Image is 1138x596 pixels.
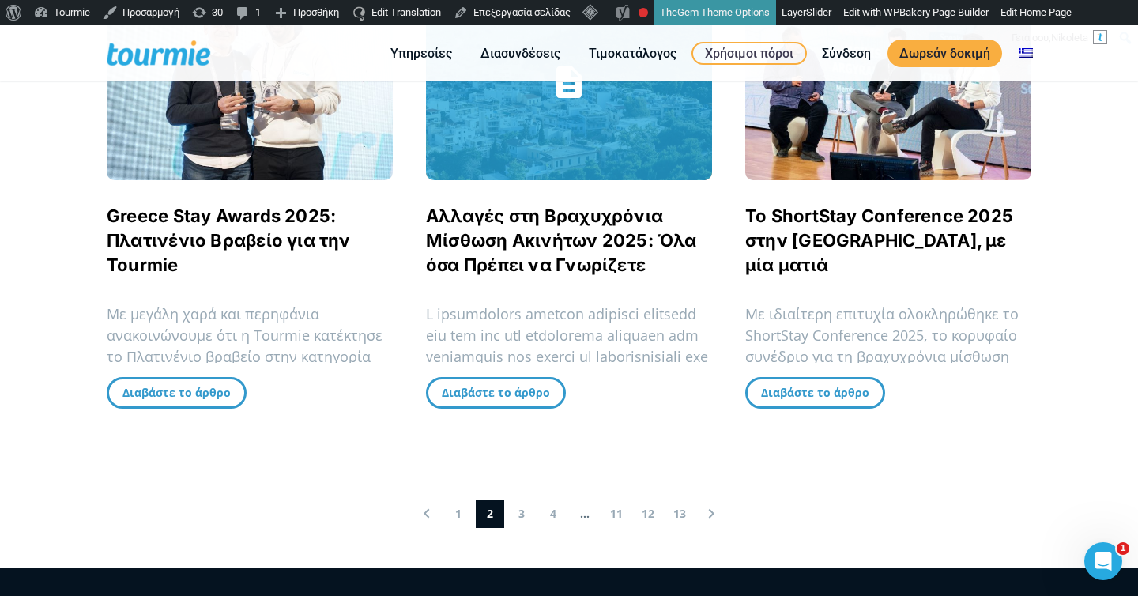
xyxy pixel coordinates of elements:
[810,43,883,63] a: Σύνδεση
[122,385,231,400] span: Διαβάστε το άρθρο
[577,43,688,63] a: Τιμοκατάλογος
[379,43,464,63] a: Υπηρεσίες
[634,500,662,528] a: 12
[602,500,631,528] a: 11
[691,42,807,65] a: Χρήσιμοι πόροι
[539,500,567,528] a: 4
[426,206,697,275] a: Αλλαγές στη Βραχυχρόνια Μίσθωση Ακινήτων 2025: Όλα όσα Πρέπει να Γνωρίζετε
[571,500,599,528] span: ...
[1084,542,1122,580] iframe: Intercom live chat
[476,500,504,528] a: 2
[1006,25,1114,51] a: Γεια σου,
[507,500,536,528] a: 3
[107,206,351,275] a: Greece Stay Awards 2025: Πλατινένιο Βραβείο για την Tourmie
[107,377,247,409] a: Διαβάστε το άρθρο
[639,8,648,17] div: Χρειάζεται βελτίωση
[745,206,1013,275] a: Το ShortStay Conference 2025 στην [GEOGRAPHIC_DATA], με μία ματιά
[426,377,566,409] a: Διαβάστε το άρθρο
[745,377,885,409] a: Διαβάστε το άρθρο
[665,500,694,528] a: 13
[887,40,1002,67] a: Δωρεάν δοκιμή
[442,385,550,400] span: Διαβάστε το άρθρο
[761,385,869,400] span: Διαβάστε το άρθρο
[745,304,1031,581] p: Με ιδιαίτερη επιτυχία ολοκληρώθηκε το ShortStay Conference 2025, το κορυφαίο συνέδριο για τη βραχ...
[1117,542,1129,555] span: 1
[444,500,473,528] a: 1
[469,43,572,63] a: Διασυνδέσεις
[107,304,393,581] p: Με μεγάλη χαρά και περηφάνια ανακοινώνουμε ότι η Tourmie κατέκτησε το Πλατινένιο βραβείο στην κατ...
[1051,32,1088,43] span: Nikoleta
